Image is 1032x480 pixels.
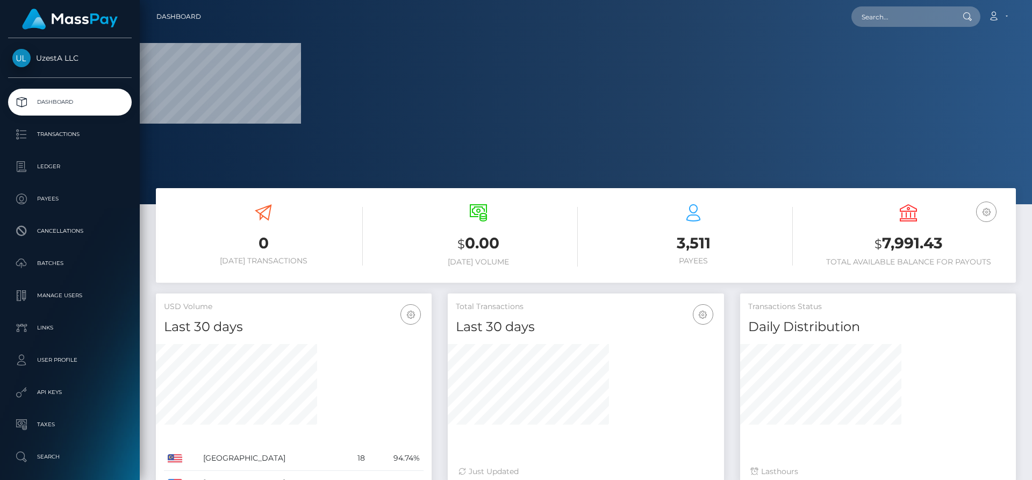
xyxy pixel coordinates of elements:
p: Taxes [12,417,127,433]
a: Taxes [8,411,132,438]
div: Just Updated [458,466,713,477]
h5: Transactions Status [748,302,1008,312]
a: API Keys [8,379,132,406]
td: 18 [345,446,369,471]
h3: 7,991.43 [809,233,1008,255]
p: Batches [12,255,127,271]
h6: Total Available Balance for Payouts [809,257,1008,267]
a: Dashboard [156,5,201,28]
a: Ledger [8,153,132,180]
p: Dashboard [12,94,127,110]
a: Cancellations [8,218,132,245]
td: 94.74% [369,446,424,471]
h6: [DATE] Volume [379,257,578,267]
a: Transactions [8,121,132,148]
td: [GEOGRAPHIC_DATA] [199,446,345,471]
h4: Last 30 days [164,318,424,336]
p: Payees [12,191,127,207]
a: User Profile [8,347,132,374]
p: User Profile [12,352,127,368]
small: $ [875,237,882,252]
p: Manage Users [12,288,127,304]
h5: USD Volume [164,302,424,312]
h4: Last 30 days [456,318,715,336]
input: Search... [851,6,952,27]
img: MassPay Logo [22,9,118,30]
p: Cancellations [12,223,127,239]
a: Batches [8,250,132,277]
h3: 0.00 [379,233,578,255]
h6: Payees [594,256,793,266]
img: UzestA LLC [12,49,31,67]
h4: Daily Distribution [748,318,1008,336]
a: Dashboard [8,89,132,116]
span: UzestA LLC [8,53,132,63]
a: Payees [8,185,132,212]
p: Links [12,320,127,336]
p: API Keys [12,384,127,400]
a: Search [8,443,132,470]
p: Transactions [12,126,127,142]
h6: [DATE] Transactions [164,256,363,266]
a: Links [8,314,132,341]
a: Manage Users [8,282,132,309]
h3: 3,511 [594,233,793,254]
p: Search [12,449,127,465]
h3: 0 [164,233,363,254]
p: Ledger [12,159,127,175]
small: $ [457,237,465,252]
img: MY.png [168,454,182,464]
h5: Total Transactions [456,302,715,312]
div: Last hours [751,466,1005,477]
